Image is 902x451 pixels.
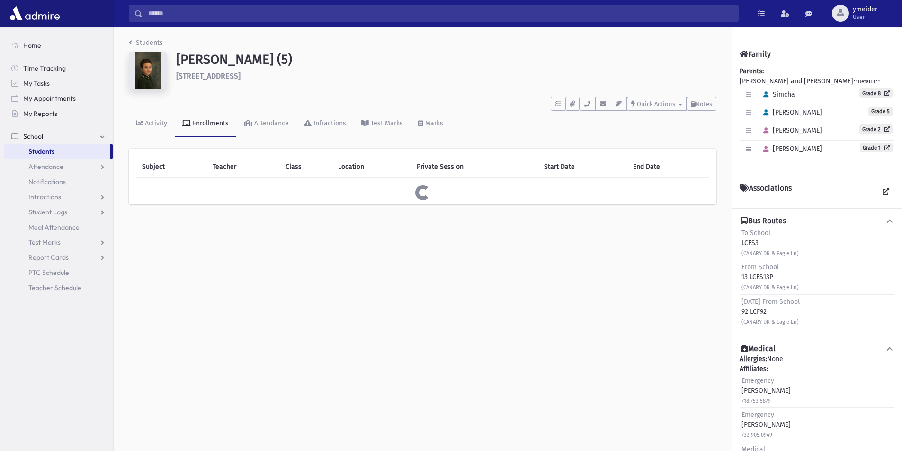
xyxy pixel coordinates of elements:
a: Attendance [4,159,113,174]
span: User [853,13,877,21]
h4: Bus Routes [741,216,786,226]
small: 718.753.5879 [741,398,771,404]
h4: Family [740,50,771,59]
span: [PERSON_NAME] [759,108,822,116]
h1: [PERSON_NAME] (5) [176,52,716,68]
div: 13 LCES13P [741,262,799,292]
small: 732.905.0949 [741,432,772,438]
div: Infractions [312,119,346,127]
span: Time Tracking [23,64,66,72]
span: Teacher Schedule [28,283,81,292]
span: Notifications [28,177,66,186]
a: View all Associations [877,184,894,201]
h6: [STREET_ADDRESS] [176,71,716,80]
span: Emergency [741,411,774,419]
a: Infractions [4,189,113,204]
input: Search [143,5,738,22]
a: Report Cards [4,250,113,265]
span: Grade 5 [868,107,893,116]
div: Test Marks [369,119,403,127]
a: My Reports [4,106,113,121]
th: Subject [136,156,207,178]
h4: Medical [741,344,776,354]
small: (CANARY DR & Eagle Ln) [741,250,799,256]
a: My Appointments [4,91,113,106]
span: Students [28,147,54,156]
h4: Associations [740,184,792,201]
a: Student Logs [4,204,113,220]
a: Grade 8 [859,88,893,98]
div: [PERSON_NAME] [741,410,791,440]
div: Attendance [252,119,289,127]
b: Allergies: [740,355,767,363]
span: Attendance [28,162,63,171]
span: [PERSON_NAME] [759,126,822,134]
a: Home [4,38,113,53]
span: To School [741,229,770,237]
th: Teacher [207,156,280,178]
th: End Date [627,156,709,178]
nav: breadcrumb [129,38,163,52]
a: Activity [129,111,175,137]
span: [DATE] From School [741,298,800,306]
button: Quick Actions [627,97,687,111]
span: PTC Schedule [28,268,69,277]
a: School [4,129,113,144]
th: Class [280,156,332,178]
div: Marks [423,119,443,127]
span: [PERSON_NAME] [759,145,822,153]
a: Infractions [296,111,354,137]
span: Emergency [741,377,774,385]
img: AdmirePro [8,4,62,23]
div: [PERSON_NAME] [741,376,791,406]
button: Notes [687,97,716,111]
span: Simcha [759,90,795,98]
div: [PERSON_NAME] and [PERSON_NAME] [740,66,894,168]
a: Enrollments [175,111,236,137]
span: Quick Actions [637,100,675,107]
button: Medical [740,344,894,354]
span: ymeider [853,6,877,13]
a: Grade 1 [860,143,893,152]
a: PTC Schedule [4,265,113,280]
b: Affiliates: [740,365,768,373]
th: Location [332,156,411,178]
span: Infractions [28,193,61,201]
span: Report Cards [28,253,69,262]
div: Activity [143,119,167,127]
span: My Reports [23,109,57,118]
a: Test Marks [4,235,113,250]
span: Notes [696,100,712,107]
th: Start Date [538,156,627,178]
small: (CANARY DR & Eagle Ln) [741,284,799,291]
a: My Tasks [4,76,113,91]
div: LCES3 [741,228,799,258]
span: Meal Attendance [28,223,80,231]
small: (CANARY DR & Eagle Ln) [741,319,799,325]
span: School [23,132,43,141]
span: Home [23,41,41,50]
a: Attendance [236,111,296,137]
div: Enrollments [191,119,229,127]
span: My Appointments [23,94,76,103]
a: Meal Attendance [4,220,113,235]
a: Time Tracking [4,61,113,76]
span: Test Marks [28,238,61,247]
div: 92 LCF92 [741,297,800,327]
span: My Tasks [23,79,50,88]
span: Student Logs [28,208,67,216]
a: Marks [411,111,451,137]
a: Test Marks [354,111,411,137]
a: Students [129,39,163,47]
button: Bus Routes [740,216,894,226]
a: Teacher Schedule [4,280,113,295]
th: Private Session [411,156,538,178]
a: Students [4,144,110,159]
a: Grade 2 [859,124,893,134]
a: Notifications [4,174,113,189]
span: From School [741,263,779,271]
b: Parents: [740,67,764,75]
